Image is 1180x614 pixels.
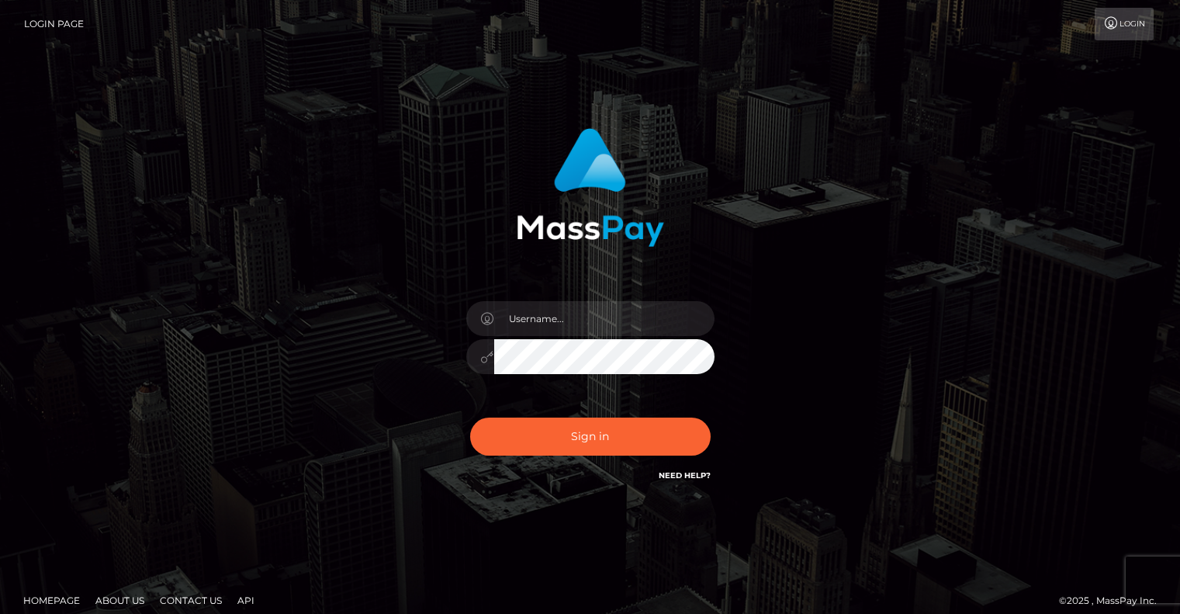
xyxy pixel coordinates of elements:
button: Sign in [470,418,711,456]
a: About Us [89,588,151,612]
a: Contact Us [154,588,228,612]
div: © 2025 , MassPay Inc. [1059,592,1168,609]
input: Username... [494,301,715,336]
a: Homepage [17,588,86,612]
img: MassPay Login [517,128,664,247]
a: Login Page [24,8,84,40]
a: API [231,588,261,612]
a: Login [1095,8,1154,40]
a: Need Help? [659,470,711,480]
